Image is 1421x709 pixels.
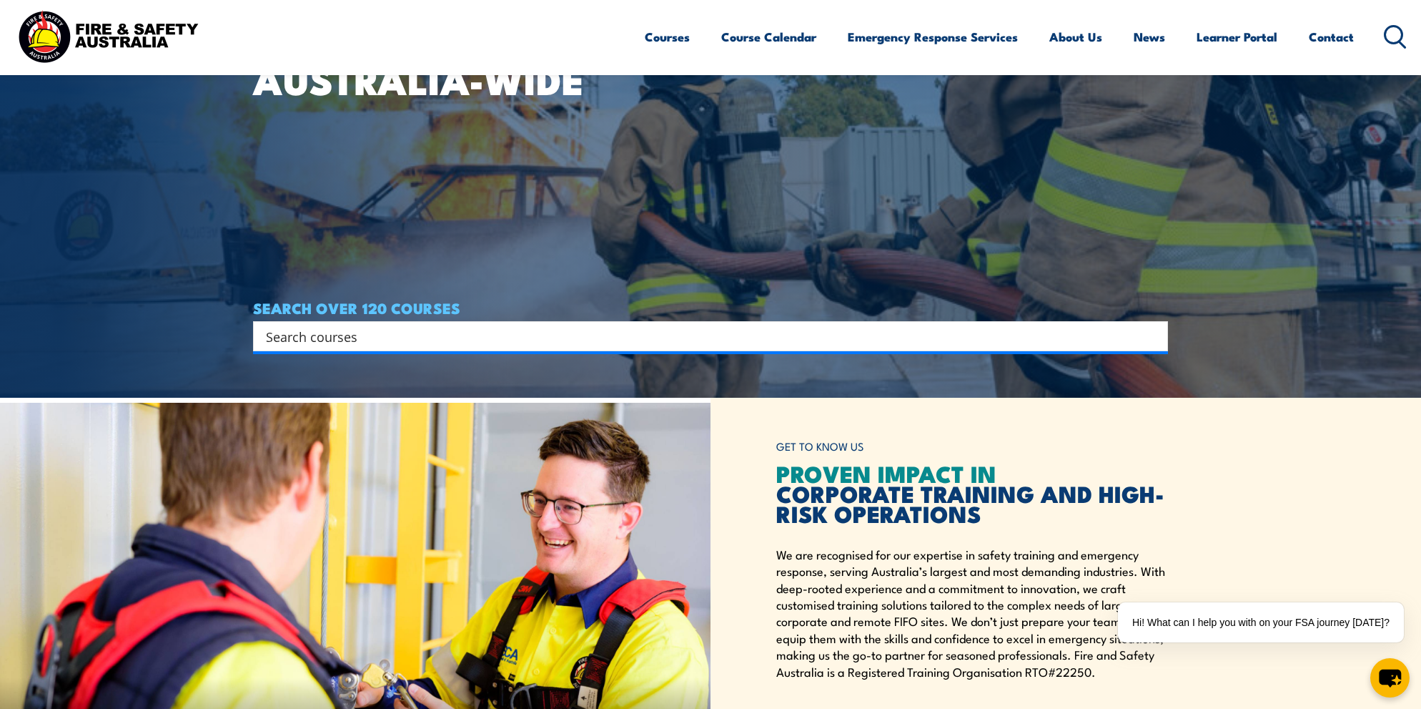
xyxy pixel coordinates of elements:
a: Learner Portal [1197,18,1277,56]
button: Search magnifier button [1143,326,1163,346]
form: Search form [269,326,1139,346]
a: Emergency Response Services [848,18,1018,56]
p: We are recognised for our expertise in safety training and emergency response, serving Australia’... [776,546,1168,680]
a: Course Calendar [721,18,816,56]
h4: SEARCH OVER 120 COURSES [253,300,1168,316]
h2: CORPORATE TRAINING AND HIGH-RISK OPERATIONS [776,463,1168,523]
input: Search input [266,326,1137,347]
a: News [1134,18,1165,56]
a: About Us [1049,18,1102,56]
button: chat-button [1370,658,1410,698]
a: Contact [1309,18,1354,56]
div: Hi! What can I help you with on your FSA journey [DATE]? [1118,602,1404,642]
span: PROVEN IMPACT IN [776,455,996,491]
a: Courses [645,18,690,56]
h6: GET TO KNOW US [776,434,1168,460]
